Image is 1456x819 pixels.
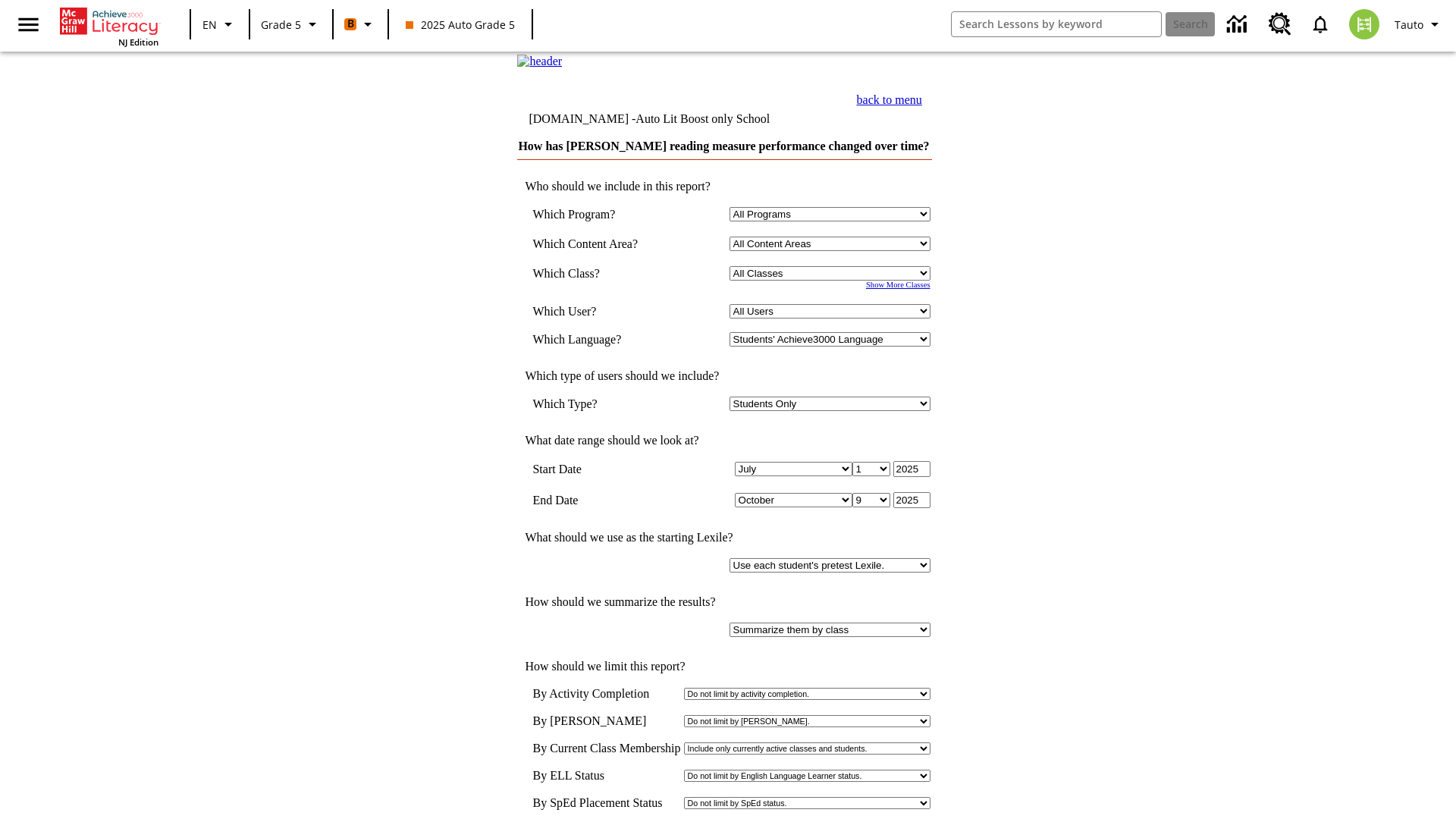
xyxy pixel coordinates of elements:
[1218,4,1260,45] a: Data Center
[1389,11,1450,38] button: Profile/Settings
[532,332,666,347] td: Which Language?
[529,112,770,126] td: [DOMAIN_NAME] -
[1395,17,1423,33] span: Tauto
[255,11,328,38] button: Grade: Grade 5, Select a grade
[532,461,666,477] td: Start Date
[532,687,680,701] td: By Activity Completion
[517,531,930,544] td: What should we use as the starting Lexile?
[517,595,930,609] td: How should we summarize the results?
[517,369,930,383] td: Which type of users should we include?
[532,397,666,411] td: Which Type?
[1260,4,1301,45] a: Resource Center, Will open in new tab
[532,237,638,250] nobr: Which Content Area?
[635,112,770,125] nobr: Auto Lit Boost only School
[866,281,930,289] a: Show More Classes
[6,2,51,47] button: Open side menu
[261,17,301,33] span: Grade 5
[532,492,666,508] td: End Date
[517,660,930,673] td: How should we limit this report?
[532,207,666,221] td: Which Program?
[532,266,666,281] td: Which Class?
[60,5,158,48] div: Home
[532,714,680,728] td: By [PERSON_NAME]
[517,55,562,68] img: header
[517,434,930,447] td: What date range should we look at?
[1301,5,1340,44] a: Notifications
[532,742,680,755] td: By Current Class Membership
[532,769,680,783] td: By ELL Status
[202,17,217,33] span: EN
[857,93,922,106] a: back to menu
[118,36,158,48] span: NJ Edition
[532,796,680,810] td: By SpEd Placement Status
[338,11,383,38] button: Boost Class color is orange. Change class color
[518,140,929,152] a: How has [PERSON_NAME] reading measure performance changed over time?
[347,14,354,33] span: B
[1340,5,1389,44] button: Select a new avatar
[406,17,515,33] span: 2025 Auto Grade 5
[532,304,666,318] td: Which User?
[517,180,930,193] td: Who should we include in this report?
[196,11,244,38] button: Language: EN, Select a language
[1349,9,1379,39] img: avatar image
[952,12,1161,36] input: search field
